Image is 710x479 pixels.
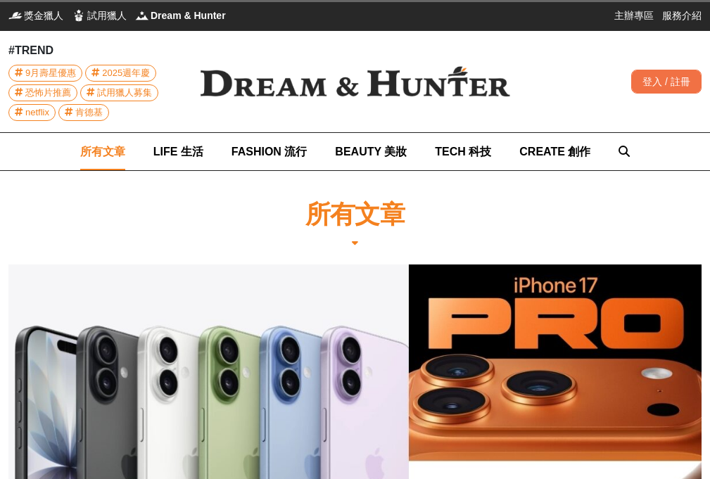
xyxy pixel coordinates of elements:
[232,133,308,170] a: FASHION 流行
[102,65,150,81] span: 2025週年慶
[75,105,103,120] span: 肯德基
[153,133,203,170] a: LIFE 生活
[135,8,226,23] a: Dream & HunterDream & Hunter
[25,65,76,81] span: 9月壽星優惠
[614,8,654,23] a: 主辦專區
[305,199,405,229] h1: 所有文章
[8,84,77,101] a: 恐怖片推薦
[58,104,109,121] a: 肯德基
[631,70,702,94] div: 登入 / 註冊
[135,8,149,23] img: Dream & Hunter
[182,48,528,116] img: Dream & Hunter
[153,146,203,158] span: LIFE 生活
[335,146,407,158] span: BEAUTY 美妝
[25,105,49,120] span: netflix
[97,85,152,101] span: 試用獵人募集
[25,85,71,101] span: 恐怖片推薦
[8,8,63,23] a: 獎金獵人獎金獵人
[8,8,23,23] img: 獎金獵人
[8,104,56,121] a: netflix
[80,133,125,170] a: 所有文章
[151,8,226,23] span: Dream & Hunter
[435,146,491,158] span: TECH 科技
[8,42,182,59] div: #TREND
[662,8,702,23] a: 服務介紹
[519,146,590,158] span: CREATE 創作
[80,84,158,101] a: 試用獵人募集
[8,65,82,82] a: 9月壽星優惠
[72,8,127,23] a: 試用獵人試用獵人
[232,146,308,158] span: FASHION 流行
[72,8,86,23] img: 試用獵人
[335,133,407,170] a: BEAUTY 美妝
[519,133,590,170] a: CREATE 創作
[80,146,125,158] span: 所有文章
[24,8,63,23] span: 獎金獵人
[85,65,156,82] a: 2025週年慶
[435,133,491,170] a: TECH 科技
[87,8,127,23] span: 試用獵人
